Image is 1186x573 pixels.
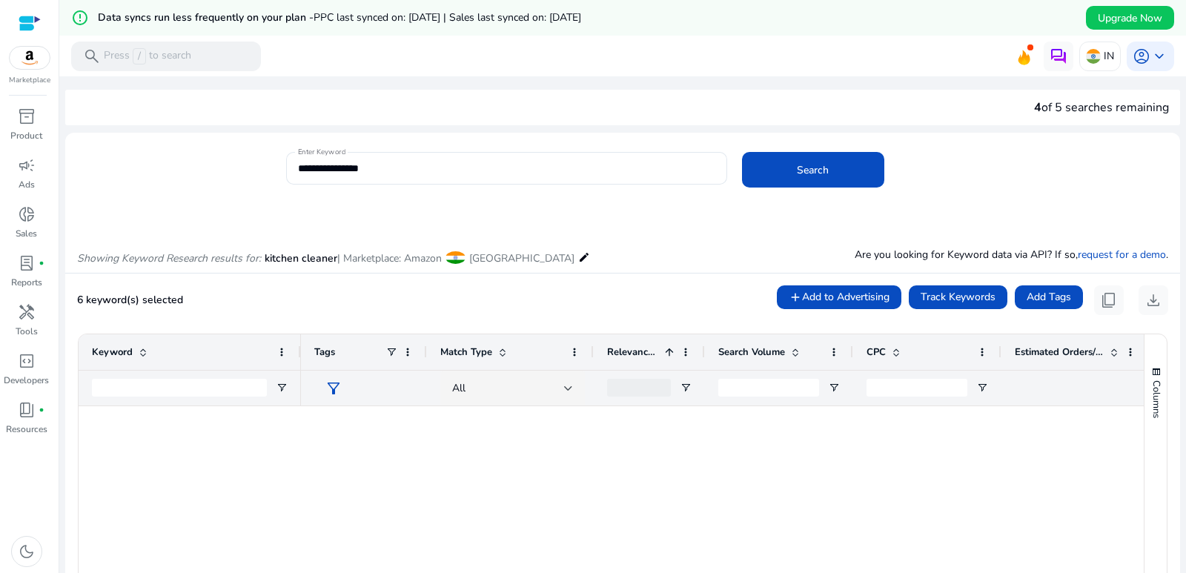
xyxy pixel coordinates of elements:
[92,345,133,359] span: Keyword
[718,345,785,359] span: Search Volume
[1086,6,1174,30] button: Upgrade Now
[16,227,37,240] p: Sales
[71,9,89,27] mat-icon: error_outline
[452,381,466,395] span: All
[680,382,692,394] button: Open Filter Menu
[718,379,819,397] input: Search Volume Filter Input
[298,147,345,157] mat-label: Enter Keyword
[867,379,967,397] input: CPC Filter Input
[18,401,36,419] span: book_4
[6,423,47,436] p: Resources
[1086,49,1101,64] img: in.svg
[18,303,36,321] span: handyman
[4,374,49,387] p: Developers
[1139,285,1168,315] button: download
[10,47,50,69] img: amazon.svg
[828,382,840,394] button: Open Filter Menu
[18,543,36,560] span: dark_mode
[265,251,337,265] span: kitchen cleaner
[1100,291,1118,309] span: content_copy
[777,285,901,309] button: Add to Advertising
[867,345,886,359] span: CPC
[1094,285,1124,315] button: content_copy
[39,260,44,266] span: fiber_manual_record
[16,325,38,338] p: Tools
[325,380,342,397] span: filter_alt
[314,10,581,24] span: PPC last synced on: [DATE] | Sales last synced on: [DATE]
[133,48,146,64] span: /
[440,345,492,359] span: Match Type
[11,276,42,289] p: Reports
[18,205,36,223] span: donut_small
[39,407,44,413] span: fiber_manual_record
[1027,289,1071,305] span: Add Tags
[742,152,884,188] button: Search
[104,48,191,64] p: Press to search
[1150,380,1163,418] span: Columns
[92,379,267,397] input: Keyword Filter Input
[1034,99,1041,116] span: 4
[1034,99,1169,116] div: of 5 searches remaining
[19,178,35,191] p: Ads
[18,254,36,272] span: lab_profile
[976,382,988,394] button: Open Filter Menu
[337,251,442,265] span: | Marketplace: Amazon
[789,291,802,304] mat-icon: add
[9,75,50,86] p: Marketplace
[1133,47,1150,65] span: account_circle
[469,251,574,265] span: [GEOGRAPHIC_DATA]
[18,352,36,370] span: code_blocks
[802,289,889,305] span: Add to Advertising
[1098,10,1162,26] span: Upgrade Now
[797,162,829,178] span: Search
[98,12,581,24] h5: Data syncs run less frequently on your plan -
[18,156,36,174] span: campaign
[578,248,590,266] mat-icon: edit
[1015,345,1104,359] span: Estimated Orders/Month
[1104,43,1114,69] p: IN
[314,345,335,359] span: Tags
[10,129,42,142] p: Product
[921,289,995,305] span: Track Keywords
[1078,248,1166,262] a: request for a demo
[1144,291,1162,309] span: download
[276,382,288,394] button: Open Filter Menu
[1150,47,1168,65] span: keyboard_arrow_down
[77,251,261,265] i: Showing Keyword Research results for:
[909,285,1007,309] button: Track Keywords
[18,107,36,125] span: inventory_2
[1015,285,1083,309] button: Add Tags
[83,47,101,65] span: search
[77,293,183,307] span: 6 keyword(s) selected
[855,247,1168,262] p: Are you looking for Keyword data via API? If so, .
[607,345,659,359] span: Relevance Score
